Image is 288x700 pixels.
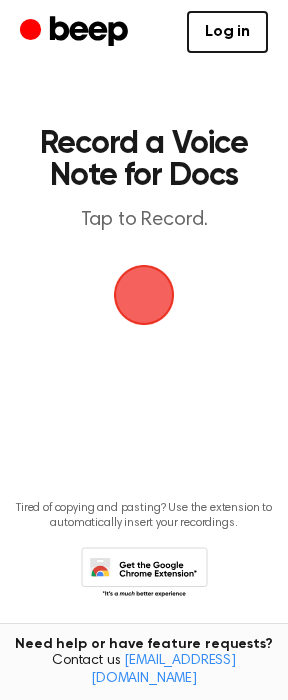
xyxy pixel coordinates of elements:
p: Tired of copying and pasting? Use the extension to automatically insert your recordings. [16,501,272,531]
span: Contact us [12,653,276,688]
p: Tap to Record. [36,208,252,233]
h1: Record a Voice Note for Docs [36,128,252,192]
img: Beep Logo [114,265,174,325]
a: [EMAIL_ADDRESS][DOMAIN_NAME] [91,654,236,686]
a: Log in [187,11,268,53]
a: Beep [20,13,133,52]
